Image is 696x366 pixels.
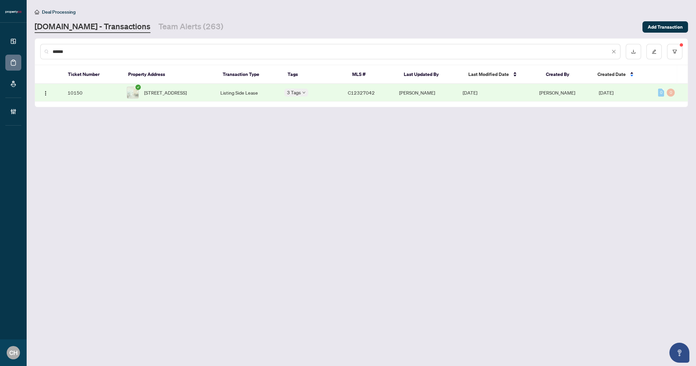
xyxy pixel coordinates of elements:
[667,89,675,97] div: 0
[597,71,626,78] span: Created Date
[35,10,39,14] span: home
[347,65,398,84] th: MLS #
[463,90,477,96] span: [DATE]
[648,22,683,32] span: Add Transaction
[599,90,613,96] span: [DATE]
[631,49,636,54] span: download
[672,49,677,54] span: filter
[123,65,218,84] th: Property Address
[217,65,282,84] th: Transaction Type
[42,9,76,15] span: Deal Processing
[5,10,21,14] img: logo
[287,89,301,96] span: 3 Tags
[669,343,689,363] button: Open asap
[348,90,375,96] span: C12327042
[592,65,652,84] th: Created Date
[652,49,656,54] span: edit
[626,44,641,59] button: download
[468,71,509,78] span: Last Modified Date
[667,44,682,59] button: filter
[215,84,279,102] td: Listing Side Lease
[127,87,138,98] img: thumbnail-img
[611,49,616,54] span: close
[43,91,48,96] img: Logo
[282,65,347,84] th: Tags
[158,21,223,33] a: Team Alerts (263)
[541,65,592,84] th: Created By
[642,21,688,33] button: Add Transaction
[394,84,458,102] td: [PERSON_NAME]
[539,90,575,96] span: [PERSON_NAME]
[35,21,150,33] a: [DOMAIN_NAME] - Transactions
[63,65,123,84] th: Ticket Number
[463,65,541,84] th: Last Modified Date
[144,89,187,96] span: [STREET_ADDRESS]
[135,85,141,90] span: check-circle
[658,89,664,97] div: 0
[398,65,463,84] th: Last Updated By
[9,348,18,357] span: CH
[646,44,662,59] button: edit
[40,87,51,98] button: Logo
[302,91,306,94] span: down
[62,84,122,102] td: 10150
